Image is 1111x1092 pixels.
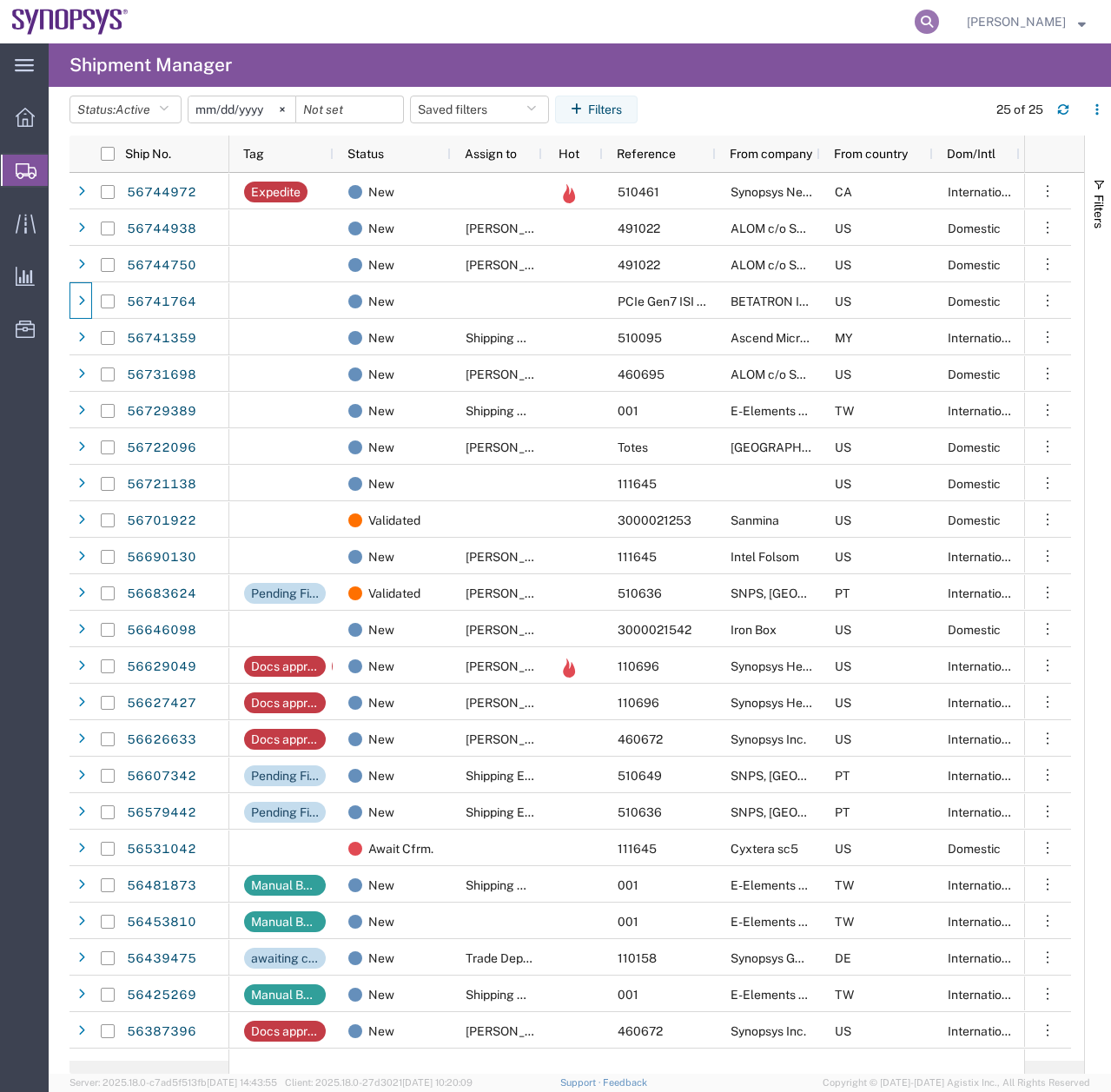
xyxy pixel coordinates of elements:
span: 110696 [618,696,659,710]
a: 56741764 [126,288,197,316]
input: Not set [296,96,403,122]
a: 56481873 [126,872,197,900]
span: Sanmina Salt Lake City [731,440,855,454]
span: [DATE] 14:43:55 [207,1077,277,1088]
a: 56722096 [126,434,197,462]
span: New [368,940,394,976]
a: 56721138 [126,471,197,499]
span: Filters [1092,195,1106,228]
span: SNPS, Portugal Unipessoal, Lda. [731,586,986,600]
span: US [835,550,851,564]
a: Support [560,1077,604,1088]
span: Zach Anderson [466,732,565,746]
span: US [835,477,851,491]
span: New [368,466,394,502]
div: Pending Finance Approval [251,765,319,786]
span: Zach Anderson [967,12,1066,31]
div: Pending Finance Approval [251,583,319,604]
span: Intel Folsom [731,550,799,564]
span: Domestic [948,623,1001,637]
span: New [368,758,394,794]
span: New [368,794,394,831]
span: Rafael Chacon [466,550,565,564]
span: New [368,976,394,1013]
span: Sanmina [731,513,779,527]
a: 56425269 [126,982,197,1009]
span: New [368,539,394,575]
span: International [948,586,1019,600]
a: 56690130 [126,544,197,572]
span: Ship No. [125,147,171,161]
div: Manual Booking [251,911,319,932]
span: 110696 [618,659,659,673]
span: New [368,174,394,210]
span: E-Elements Technology Co., Ltd [731,988,908,1002]
span: International [948,805,1019,819]
span: Tag [243,147,264,161]
a: 56531042 [126,836,197,864]
span: US [835,295,851,308]
span: Synopsys GmbH [731,951,822,965]
span: US [835,842,851,856]
span: Rachelle Varela [466,586,565,600]
span: New [368,320,394,356]
span: 111645 [618,842,657,856]
a: 56627427 [126,690,197,718]
span: Domestic [948,258,1001,272]
span: Totes [618,440,648,454]
div: Expedite [251,182,301,202]
span: International [948,331,1019,345]
span: International [948,550,1019,564]
span: E-Elements Technology Co., Ltd [731,878,908,892]
span: New [368,393,394,429]
span: TW [835,915,854,929]
span: Shipping EMEA [466,805,552,819]
span: New [368,283,394,320]
span: New [368,1013,394,1049]
span: ALOM c/o SYNOPSYS [731,258,853,272]
span: 110158 [618,951,657,965]
span: International [948,988,1019,1002]
span: PT [835,805,850,819]
span: Rafael Chacon [466,623,565,637]
div: Docs approval needed [251,656,319,677]
span: 3000021253 [618,513,691,527]
a: 56744972 [126,179,197,207]
span: PT [835,769,850,783]
span: Assign to [465,147,517,161]
span: New [368,429,394,466]
span: New [368,685,394,721]
span: New [368,210,394,247]
div: awaiting correct commodity information [251,948,319,969]
a: 56701922 [126,507,197,535]
span: MY [835,331,853,345]
span: SNPS, Portugal Unipessoal, Lda. [731,769,986,783]
span: Ascend Microsystems Sdn. Bhd. [731,331,907,345]
span: Hot [559,147,579,161]
div: Docs approval needed [251,692,319,713]
span: Synopsys Inc. [731,732,806,746]
span: Iron Box [731,623,777,637]
span: Rafael Chacon [466,222,565,235]
span: Shipping APAC [466,331,550,345]
a: 56626633 [126,726,197,754]
span: 510636 [618,805,662,819]
span: 001 [618,404,638,418]
span: Reference [617,147,676,161]
span: TW [835,988,854,1002]
a: 56744750 [126,252,197,280]
span: US [835,258,851,272]
a: 56453810 [126,909,197,936]
span: Validated [368,502,420,539]
span: International [948,732,1019,746]
span: International [948,878,1019,892]
span: Domestic [948,367,1001,381]
img: logo [12,9,129,35]
span: DE [835,951,851,965]
span: 510095 [618,331,662,345]
span: 510636 [618,586,662,600]
span: US [835,1024,851,1038]
span: Copyright © [DATE]-[DATE] Agistix Inc., All Rights Reserved [823,1075,1090,1090]
span: New [368,356,394,393]
span: Domestic [948,513,1001,527]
